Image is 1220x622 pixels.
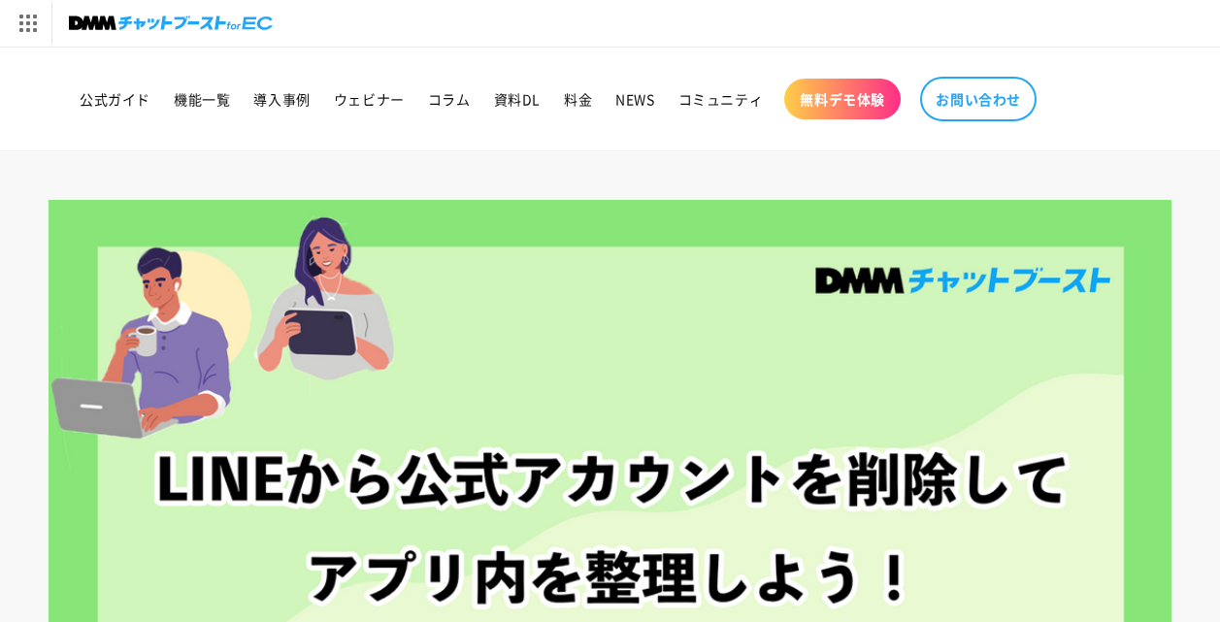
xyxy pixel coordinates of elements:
[494,90,541,108] span: 資料DL
[428,90,471,108] span: コラム
[678,90,764,108] span: コミュニティ
[784,79,901,119] a: 無料デモ体験
[322,79,416,119] a: ウェビナー
[416,79,482,119] a: コラム
[667,79,775,119] a: コミュニティ
[936,90,1021,108] span: お問い合わせ
[69,10,273,37] img: チャットブーストforEC
[3,3,51,44] img: サービス
[615,90,654,108] span: NEWS
[68,79,162,119] a: 公式ガイド
[482,79,552,119] a: 資料DL
[253,90,310,108] span: 導入事例
[800,90,885,108] span: 無料デモ体験
[80,90,150,108] span: 公式ガイド
[242,79,321,119] a: 導入事例
[174,90,230,108] span: 機能一覧
[334,90,405,108] span: ウェビナー
[604,79,666,119] a: NEWS
[552,79,604,119] a: 料金
[564,90,592,108] span: 料金
[162,79,242,119] a: 機能一覧
[920,77,1037,121] a: お問い合わせ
